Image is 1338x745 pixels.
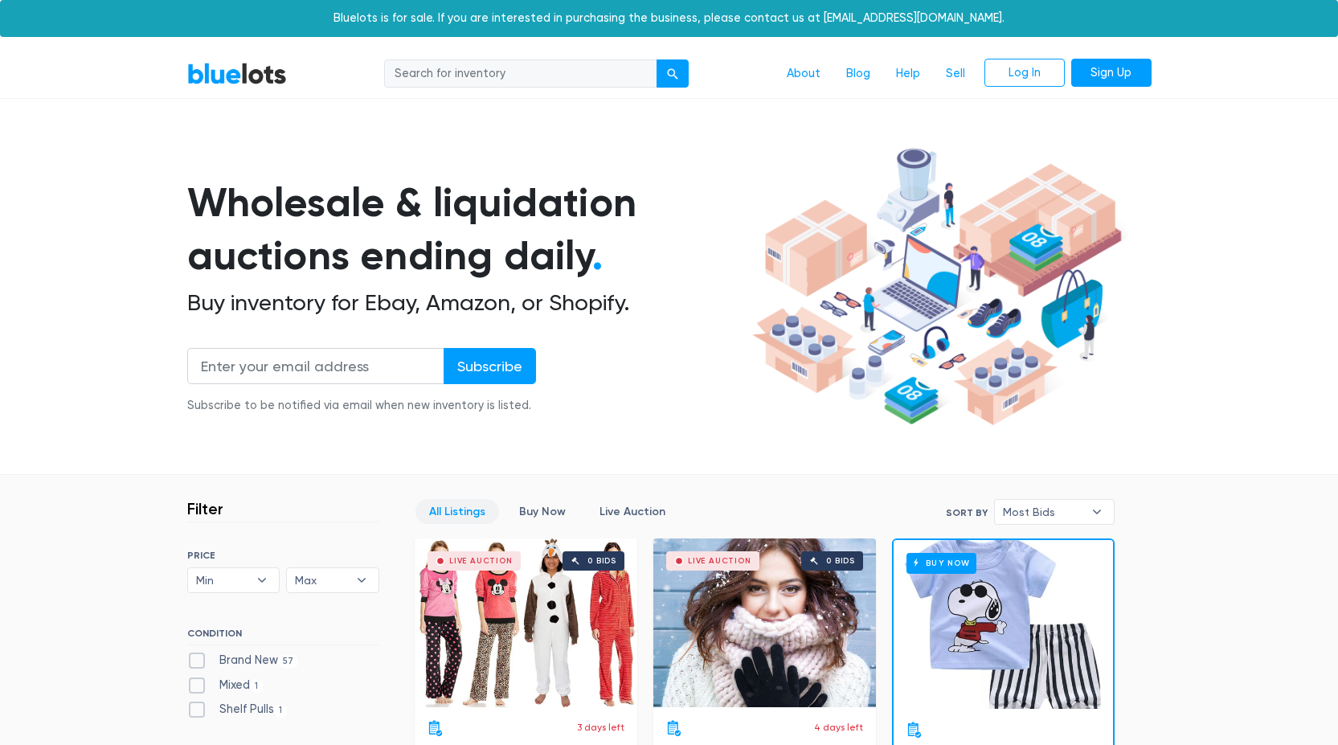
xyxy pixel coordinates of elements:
a: Buy Now [894,540,1113,709]
b: ▾ [1080,500,1114,524]
span: 57 [278,655,299,668]
a: Log In [984,59,1065,88]
b: ▾ [345,568,378,592]
label: Sort By [946,506,988,520]
p: 4 days left [814,720,863,735]
span: 1 [274,705,288,718]
h6: CONDITION [187,628,379,645]
a: About [774,59,833,89]
div: 0 bids [587,557,616,565]
div: Subscribe to be notified via email when new inventory is listed. [187,397,536,415]
a: Help [883,59,933,89]
span: Min [196,568,249,592]
label: Mixed [187,677,264,694]
label: Brand New [187,652,299,669]
a: Live Auction 0 bids [415,538,637,707]
span: . [592,231,603,280]
label: Shelf Pulls [187,701,288,718]
img: hero-ee84e7d0318cb26816c560f6b4441b76977f77a177738b4e94f68c95b2b83dbb.png [747,141,1127,433]
input: Enter your email address [187,348,444,384]
h6: PRICE [187,550,379,561]
h1: Wholesale & liquidation auctions ending daily [187,176,747,283]
div: Live Auction [688,557,751,565]
a: Sell [933,59,978,89]
div: 0 bids [826,557,855,565]
a: Buy Now [505,499,579,524]
h2: Buy inventory for Ebay, Amazon, or Shopify. [187,289,747,317]
a: BlueLots [187,62,287,85]
input: Subscribe [444,348,536,384]
span: 1 [250,680,264,693]
span: Max [295,568,348,592]
div: Live Auction [449,557,513,565]
a: Sign Up [1071,59,1152,88]
a: Live Auction 0 bids [653,538,876,707]
b: ▾ [245,568,279,592]
a: Blog [833,59,883,89]
a: All Listings [415,499,499,524]
a: Live Auction [586,499,679,524]
input: Search for inventory [384,59,657,88]
h6: Buy Now [906,553,976,573]
p: 3 days left [577,720,624,735]
span: Most Bids [1003,500,1083,524]
h3: Filter [187,499,223,518]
